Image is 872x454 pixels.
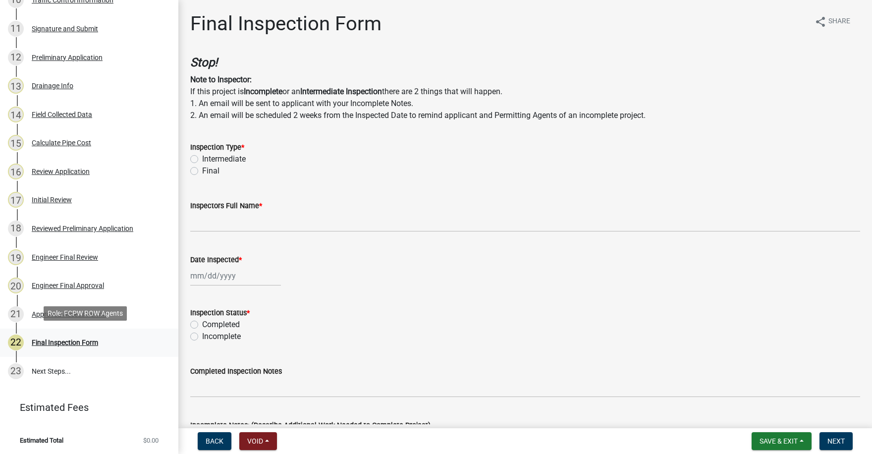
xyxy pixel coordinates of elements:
[8,397,163,417] a: Estimated Fees
[32,339,98,346] div: Final Inspection Form
[190,56,218,69] strong: Stop!
[8,221,24,236] div: 18
[8,278,24,293] div: 20
[190,368,282,375] label: Completed Inspection Notes
[32,25,98,32] div: Signature and Submit
[190,203,262,210] label: Inspectors Full Name
[239,432,277,450] button: Void
[244,87,282,96] strong: Incomplete
[8,78,24,94] div: 13
[819,432,853,450] button: Next
[300,87,382,96] strong: Intermediate Inspection
[202,331,241,342] label: Incomplete
[190,310,250,317] label: Inspection Status
[32,139,91,146] div: Calculate Pipe Cost
[190,144,244,151] label: Inspection Type
[8,164,24,179] div: 16
[202,165,219,177] label: Final
[8,107,24,122] div: 14
[143,437,159,444] span: $0.00
[8,192,24,208] div: 17
[8,135,24,151] div: 15
[32,168,90,175] div: Review Application
[247,437,263,445] span: Void
[44,306,127,321] div: Role: FCPW ROW Agents
[8,363,24,379] div: 23
[828,16,850,28] span: Share
[752,432,812,450] button: Save & Exit
[190,257,242,264] label: Date Inspected
[32,282,104,289] div: Engineer Final Approval
[760,437,798,445] span: Save & Exit
[20,437,63,444] span: Estimated Total
[32,111,92,118] div: Field Collected Data
[206,437,223,445] span: Back
[32,196,72,203] div: Initial Review
[8,306,24,322] div: 21
[190,422,431,429] label: Incomplete Notes: (Describe Additional Work Needed to Complete Project)
[8,335,24,350] div: 22
[8,21,24,37] div: 11
[202,319,240,331] label: Completed
[198,432,231,450] button: Back
[32,311,107,318] div: Approved Access Permit
[815,16,826,28] i: share
[202,153,246,165] label: Intermediate
[190,12,381,36] h1: Final Inspection Form
[32,54,103,61] div: Preliminary Application
[190,74,860,121] p: If this project is or an there are 2 things that will happen. 1. An email will be sent to applica...
[32,82,73,89] div: Drainage Info
[32,225,133,232] div: Reviewed Preliminary Application
[807,12,858,31] button: shareShare
[190,266,281,286] input: mm/dd/yyyy
[190,75,252,84] strong: Note to Inspector:
[8,50,24,65] div: 12
[32,254,98,261] div: Engineer Final Review
[827,437,845,445] span: Next
[8,249,24,265] div: 19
